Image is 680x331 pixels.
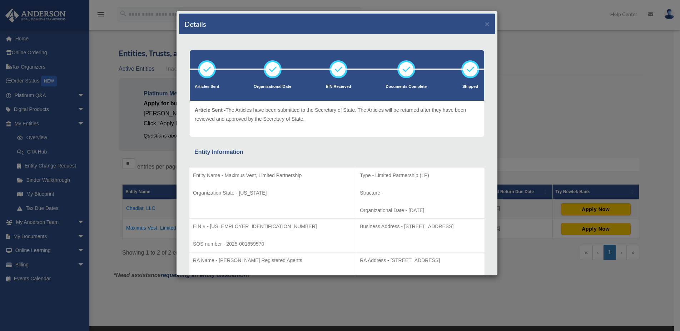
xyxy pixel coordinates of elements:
p: Business Address - [STREET_ADDRESS] [360,222,481,231]
p: Articles Sent [195,83,219,90]
p: Nominee Info - false [360,274,481,282]
p: RA Address - [STREET_ADDRESS] [360,256,481,265]
p: EIN # - [US_EMPLOYER_IDENTIFICATION_NUMBER] [193,222,352,231]
p: EIN Recieved [326,83,351,90]
p: RA Name - [PERSON_NAME] Registered Agents [193,256,352,265]
p: The Articles have been submitted to the Secretary of State. The Articles will be returned after t... [195,106,479,123]
p: Type - Limited Partnership (LP) [360,171,481,180]
p: Entity Name - Maximus Vest, Limited Partnership [193,171,352,180]
p: Organizational Date [254,83,291,90]
p: Organizational Date - [DATE] [360,206,481,215]
h4: Details [184,19,206,29]
p: Tax Matter Representative - Partnership [193,274,352,282]
p: Documents Complete [386,83,427,90]
p: Organization State - [US_STATE] [193,189,352,197]
p: Shipped [461,83,479,90]
p: SOS number - 2025-001659570 [193,240,352,249]
span: Article Sent - [195,107,225,113]
button: × [485,20,490,27]
div: Entity Information [194,147,480,157]
p: Structure - [360,189,481,197]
